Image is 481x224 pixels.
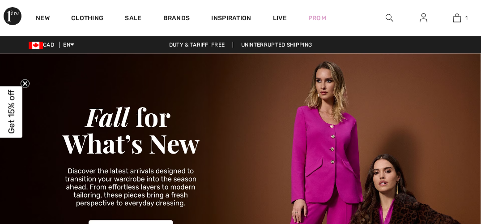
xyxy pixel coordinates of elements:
[4,7,21,25] img: 1ère Avenue
[273,13,287,23] a: Live
[29,42,58,48] span: CAD
[308,13,326,23] a: Prom
[413,13,434,24] a: Sign In
[29,42,43,49] img: Canadian Dollar
[453,13,461,23] img: My Bag
[125,14,141,24] a: Sale
[6,90,17,134] span: Get 15% off
[163,14,190,24] a: Brands
[441,13,473,23] a: 1
[21,79,30,88] button: Close teaser
[63,42,74,48] span: EN
[71,14,103,24] a: Clothing
[386,13,393,23] img: search the website
[465,14,468,22] span: 1
[420,13,427,23] img: My Info
[36,14,50,24] a: New
[211,14,251,24] span: Inspiration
